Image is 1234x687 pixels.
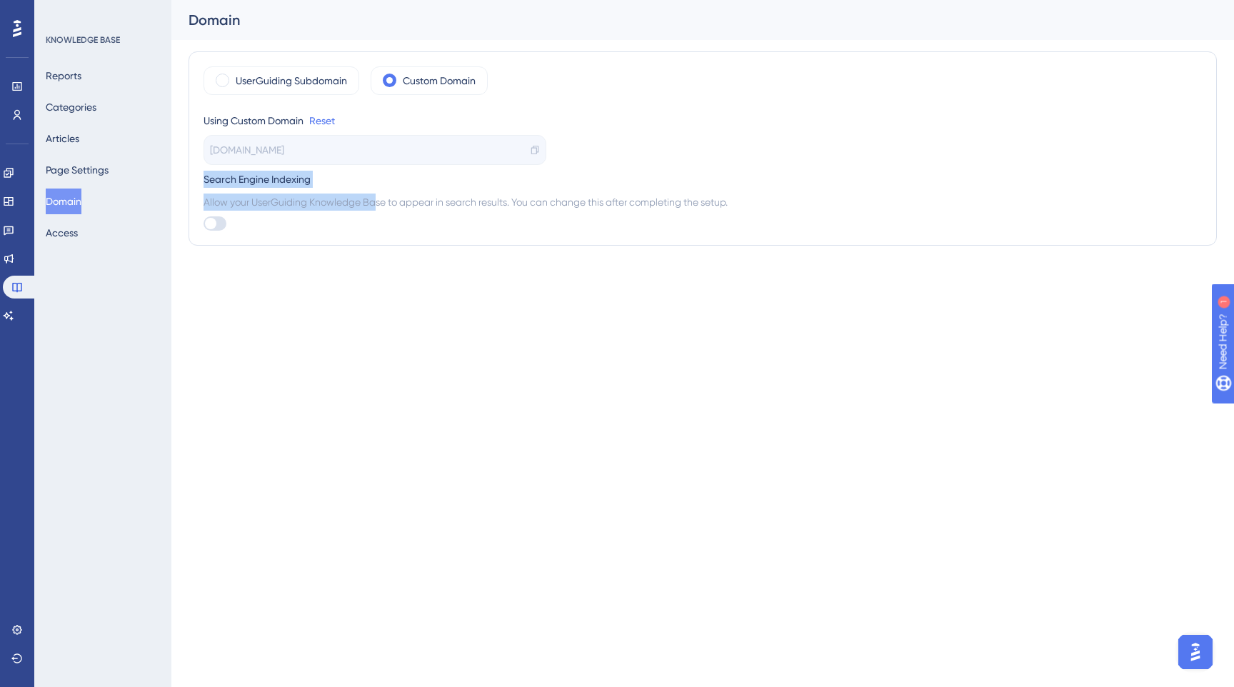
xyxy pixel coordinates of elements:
label: Custom Domain [403,72,476,89]
iframe: UserGuiding AI Assistant Launcher [1174,631,1217,673]
div: Search Engine Indexing [204,171,1202,188]
span: [DOMAIN_NAME] [210,141,284,159]
div: Domain [189,10,1181,30]
div: KNOWLEDGE BASE [46,34,120,46]
button: Reports [46,63,81,89]
div: Using Custom Domain [204,112,304,129]
button: Categories [46,94,96,120]
button: Page Settings [46,157,109,183]
a: Reset [309,112,335,129]
label: UserGuiding Subdomain [236,72,347,89]
button: Access [46,220,78,246]
span: Allow your UserGuiding Knowledge Base to appear in search results. You can change this after comp... [204,194,1202,211]
div: 1 [99,7,104,19]
button: Articles [46,126,79,151]
span: Need Help? [34,4,89,21]
button: Domain [46,189,81,214]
